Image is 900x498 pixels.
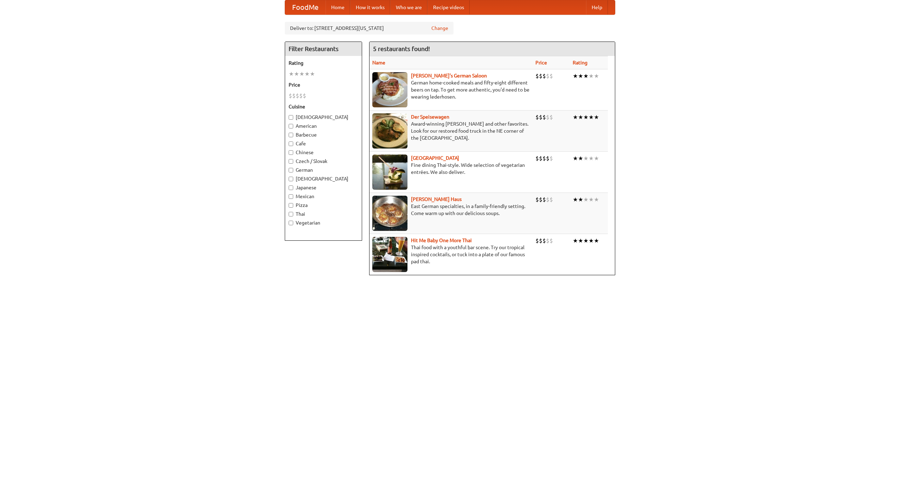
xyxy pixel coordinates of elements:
[411,238,472,243] a: Hit Me Baby One More Thai
[289,149,358,156] label: Chinese
[578,113,583,121] li: ★
[289,103,358,110] h5: Cuisine
[289,177,293,181] input: [DEMOGRAPHIC_DATA]
[573,237,578,245] li: ★
[539,196,542,203] li: $
[546,155,549,162] li: $
[289,210,358,218] label: Thai
[289,92,292,100] li: $
[549,113,553,121] li: $
[289,131,358,138] label: Barbecue
[546,196,549,203] li: $
[431,25,448,32] a: Change
[296,92,299,100] li: $
[573,155,578,162] li: ★
[289,221,293,225] input: Vegetarian
[289,203,293,208] input: Pizza
[539,113,542,121] li: $
[310,70,315,78] li: ★
[586,0,608,14] a: Help
[583,113,589,121] li: ★
[372,237,407,272] img: babythai.jpg
[542,155,546,162] li: $
[573,113,578,121] li: ★
[539,72,542,80] li: $
[372,155,407,190] img: satay.jpg
[289,140,358,147] label: Cafe
[289,81,358,88] h5: Price
[289,193,358,200] label: Mexican
[589,196,594,203] li: ★
[372,196,407,231] img: kohlhaus.jpg
[289,166,358,174] label: German
[289,70,294,78] li: ★
[289,159,293,164] input: Czech / Slovak
[289,124,293,128] input: American
[542,196,546,203] li: $
[549,196,553,203] li: $
[372,120,530,141] p: Award-winning [PERSON_NAME] and other favorites. Look for our restored food truck in the NE corne...
[289,158,358,165] label: Czech / Slovak
[546,113,549,121] li: $
[546,72,549,80] li: $
[303,92,306,100] li: $
[546,237,549,245] li: $
[549,155,553,162] li: $
[289,212,293,216] input: Thai
[372,79,530,100] p: German home-cooked meals and fifty-eight different beers on tap. To get more authentic, you'd nee...
[285,42,362,56] h4: Filter Restaurants
[289,133,293,137] input: Barbecue
[578,196,583,203] li: ★
[535,72,539,80] li: $
[326,0,350,14] a: Home
[372,60,385,65] a: Name
[535,155,539,162] li: $
[535,237,539,245] li: $
[427,0,470,14] a: Recipe videos
[578,72,583,80] li: ★
[411,114,449,120] b: Der Speisewagen
[542,237,546,245] li: $
[573,60,587,65] a: Rating
[589,113,594,121] li: ★
[411,196,462,202] a: [PERSON_NAME] Haus
[594,155,599,162] li: ★
[289,194,293,199] input: Mexican
[289,122,358,130] label: American
[589,72,594,80] li: ★
[289,150,293,155] input: Chinese
[372,244,530,265] p: Thai food with a youthful bar scene. Try our tropical inspired cocktails, or tuck into a plate of...
[350,0,390,14] a: How it works
[535,196,539,203] li: $
[285,22,454,34] div: Deliver to: [STREET_ADDRESS][US_STATE]
[372,162,530,176] p: Fine dining Thai-style. Wide selection of vegetarian entrées. We also deliver.
[304,70,310,78] li: ★
[289,202,358,209] label: Pizza
[583,72,589,80] li: ★
[578,237,583,245] li: ★
[285,0,326,14] a: FoodMe
[589,237,594,245] li: ★
[289,184,358,191] label: Japanese
[299,92,303,100] li: $
[539,155,542,162] li: $
[299,70,304,78] li: ★
[589,155,594,162] li: ★
[372,113,407,149] img: speisewagen.jpg
[573,72,578,80] li: ★
[594,237,599,245] li: ★
[594,113,599,121] li: ★
[373,45,430,52] ng-pluralize: 5 restaurants found!
[583,196,589,203] li: ★
[411,73,487,78] a: [PERSON_NAME]'s German Saloon
[583,155,589,162] li: ★
[539,237,542,245] li: $
[594,196,599,203] li: ★
[542,113,546,121] li: $
[594,72,599,80] li: ★
[289,115,293,120] input: [DEMOGRAPHIC_DATA]
[573,196,578,203] li: ★
[289,175,358,182] label: [DEMOGRAPHIC_DATA]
